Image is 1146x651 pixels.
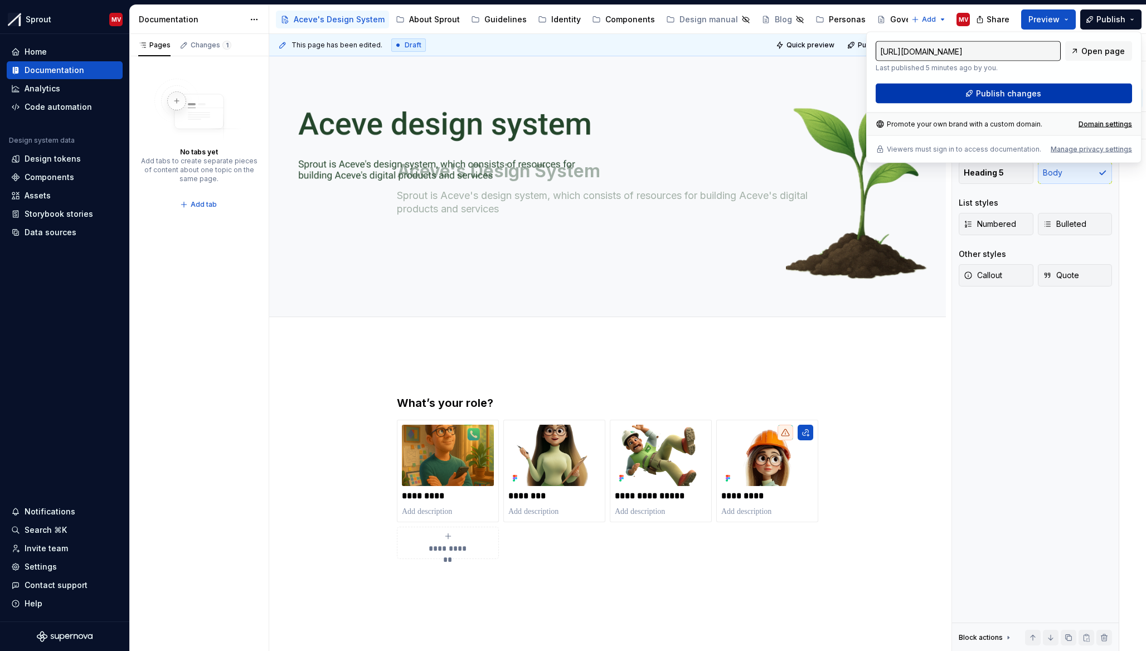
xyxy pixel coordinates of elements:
[391,11,464,28] a: About Sprout
[615,425,707,486] img: 79800038-51a5-4d88-af54-f931685a6b53.png
[959,15,968,24] div: MV
[180,148,218,157] div: No tabs yet
[177,197,222,212] button: Add tab
[191,200,217,209] span: Add tab
[959,633,1003,642] div: Block actions
[1079,120,1132,129] a: Domain settings
[1021,9,1076,30] button: Preview
[7,61,123,79] a: Documentation
[7,595,123,613] button: Help
[7,205,123,223] a: Storybook stories
[908,12,950,27] button: Add
[25,506,75,517] div: Notifications
[605,14,655,25] div: Components
[409,14,460,25] div: About Sprout
[25,46,47,57] div: Home
[721,425,813,486] img: 40db5194-6162-4c60-8d0b-5d7d84f4280a.png
[922,15,936,24] span: Add
[1043,270,1079,281] span: Quote
[7,43,123,61] a: Home
[25,172,74,183] div: Components
[7,224,123,241] a: Data sources
[964,167,1004,178] span: Heading 5
[25,543,68,554] div: Invite team
[811,11,870,28] a: Personas
[25,190,51,201] div: Assets
[887,145,1041,154] p: Viewers must sign in to access documentation.
[276,11,389,28] a: Aceve's Design System
[139,14,244,25] div: Documentation
[959,213,1033,235] button: Numbered
[964,218,1016,230] span: Numbered
[140,157,258,183] div: Add tabs to create separate pieces of content about one topic on the same page.
[890,14,965,25] div: Governance Model
[25,153,81,164] div: Design tokens
[959,162,1033,184] button: Heading 5
[7,503,123,521] button: Notifications
[1080,9,1142,30] button: Publish
[292,41,382,50] span: This page has been edited.
[844,37,917,53] button: Publish changes
[25,101,92,113] div: Code automation
[7,168,123,186] a: Components
[959,264,1033,286] button: Callout
[484,14,527,25] div: Guidelines
[876,120,1042,129] div: Promote your own brand with a custom domain.
[959,249,1006,260] div: Other styles
[987,14,1009,25] span: Share
[111,15,121,24] div: MV
[25,65,84,76] div: Documentation
[964,270,1002,281] span: Callout
[405,41,421,50] span: Draft
[508,425,600,486] img: 81c7a4b3-0a8a-4659-8b4d-ec701cd3699e.png
[1096,14,1125,25] span: Publish
[25,227,76,238] div: Data sources
[25,580,88,591] div: Contact support
[679,14,738,25] div: Design manual
[1065,41,1132,61] a: Open page
[222,41,231,50] span: 1
[775,14,792,25] div: Blog
[1081,46,1125,57] span: Open page
[397,395,818,411] h3: What’s your role?
[1051,145,1132,154] button: Manage privacy settings
[7,150,123,168] a: Design tokens
[970,9,1017,30] button: Share
[858,41,912,50] span: Publish changes
[876,64,1061,72] p: Last published 5 minutes ago by you.
[7,80,123,98] a: Analytics
[25,524,67,536] div: Search ⌘K
[959,630,1013,645] div: Block actions
[959,197,998,208] div: List styles
[1038,264,1113,286] button: Quote
[1038,213,1113,235] button: Bulleted
[276,8,906,31] div: Page tree
[551,14,581,25] div: Identity
[467,11,531,28] a: Guidelines
[25,83,60,94] div: Analytics
[8,13,21,26] img: b6c2a6ff-03c2-4811-897b-2ef07e5e0e51.png
[9,136,75,145] div: Design system data
[773,37,839,53] button: Quick preview
[26,14,51,25] div: Sprout
[1043,218,1086,230] span: Bulleted
[662,11,755,28] a: Design manual
[37,631,93,642] svg: Supernova Logo
[25,208,93,220] div: Storybook stories
[7,98,123,116] a: Code automation
[294,14,385,25] div: Aceve's Design System
[533,11,585,28] a: Identity
[976,88,1041,99] span: Publish changes
[587,11,659,28] a: Components
[757,11,809,28] a: Blog
[138,41,171,50] div: Pages
[402,425,494,486] img: 53eb1a43-2f90-4776-aaed-b2fd30958388.png
[395,158,816,184] textarea: Aceve's Design System
[872,11,969,28] a: Governance Model
[7,576,123,594] button: Contact support
[2,7,127,31] button: SproutMV
[876,84,1132,104] button: Publish changes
